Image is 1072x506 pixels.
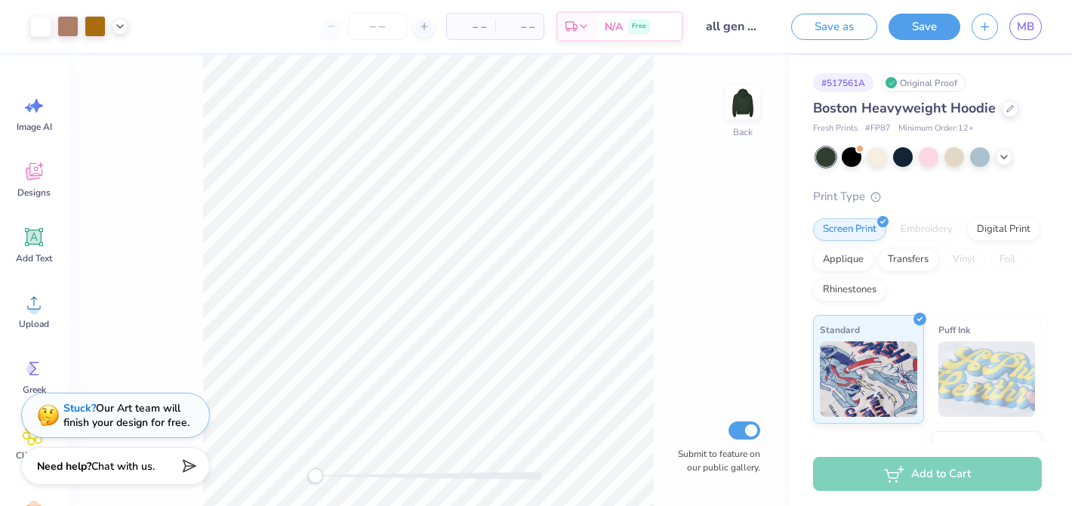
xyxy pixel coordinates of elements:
span: Fresh Prints [813,122,858,135]
div: Applique [813,248,873,271]
div: Screen Print [813,218,886,241]
a: MB [1009,14,1042,40]
span: Clipart & logos [9,449,59,474]
span: Boston Heavyweight Hoodie [813,99,996,117]
div: Digital Print [967,218,1040,241]
span: Add Text [16,252,52,264]
span: – – [456,19,486,35]
span: Greek [23,384,46,396]
span: Image AI [17,121,52,133]
span: Free [632,21,646,32]
span: Minimum Order: 12 + [898,122,974,135]
span: Designs [17,187,51,199]
strong: Need help? [37,459,91,474]
div: Accessibility label [308,468,323,483]
div: Print Type [813,188,1042,205]
div: Foil [990,248,1025,271]
strong: Stuck? [63,401,96,415]
span: Chat with us. [91,459,155,474]
span: N/A [605,19,623,35]
label: Submit to feature on our public gallery. [670,447,760,474]
div: Transfers [878,248,938,271]
span: Standard [820,322,860,338]
span: Puff Ink [938,322,970,338]
span: MB [1017,18,1034,35]
input: – – [348,13,407,40]
span: Metallic & Glitter Ink [938,438,1027,454]
div: Vinyl [943,248,985,271]
button: Save [889,14,960,40]
div: Original Proof [881,73,966,92]
span: – – [504,19,534,35]
button: Save as [791,14,877,40]
img: Standard [820,341,917,417]
div: Back [733,125,753,139]
div: Embroidery [891,218,963,241]
span: Neon Ink [820,438,857,454]
span: # FP87 [865,122,891,135]
img: Back [728,88,758,118]
img: Puff Ink [938,341,1036,417]
span: Upload [19,318,49,330]
div: Our Art team will finish your design for free. [63,401,189,430]
input: Untitled Design [695,11,769,42]
div: Rhinestones [813,279,886,301]
div: # 517561A [813,73,873,92]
